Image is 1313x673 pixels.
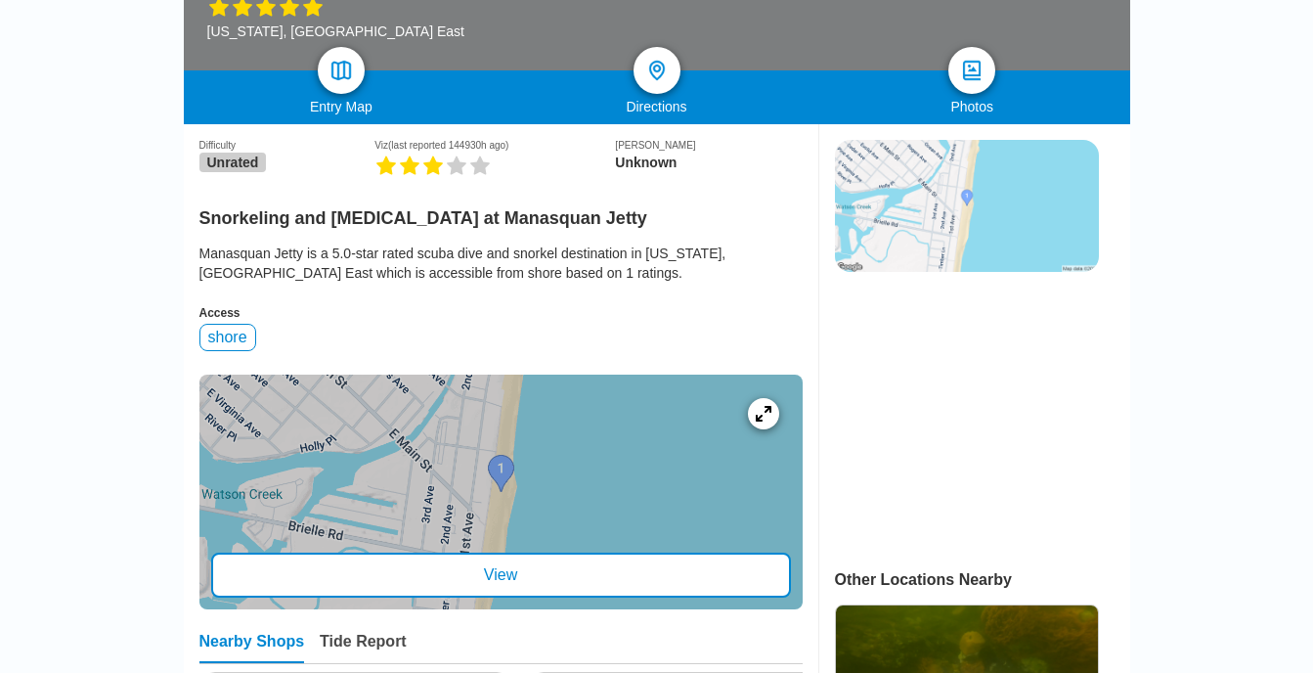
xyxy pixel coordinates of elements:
[835,292,1097,536] iframe: Advertisement
[835,140,1099,272] img: staticmap
[184,99,500,114] div: Entry Map
[199,324,256,351] div: shore
[615,155,802,170] div: Unknown
[199,244,803,283] div: Manasquan Jetty is a 5.0-star rated scuba dive and snorkel destination in [US_STATE], [GEOGRAPHIC...
[835,571,1130,589] div: Other Locations Nearby
[948,47,995,94] a: photos
[814,99,1130,114] div: Photos
[199,633,305,663] div: Nearby Shops
[499,99,814,114] div: Directions
[634,47,680,94] a: directions
[615,140,802,151] div: [PERSON_NAME]
[199,140,375,151] div: Difficulty
[199,306,803,320] div: Access
[645,59,669,82] img: directions
[199,375,803,609] a: entry mapView
[207,23,464,39] div: [US_STATE], [GEOGRAPHIC_DATA] East
[211,553,791,598] div: View
[199,197,803,229] h2: Snorkeling and [MEDICAL_DATA] at Manasquan Jetty
[960,59,984,82] img: photos
[318,47,365,94] a: map
[329,59,353,82] img: map
[199,153,267,172] span: Unrated
[374,140,615,151] div: Viz (last reported 144930h ago)
[320,633,407,663] div: Tide Report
